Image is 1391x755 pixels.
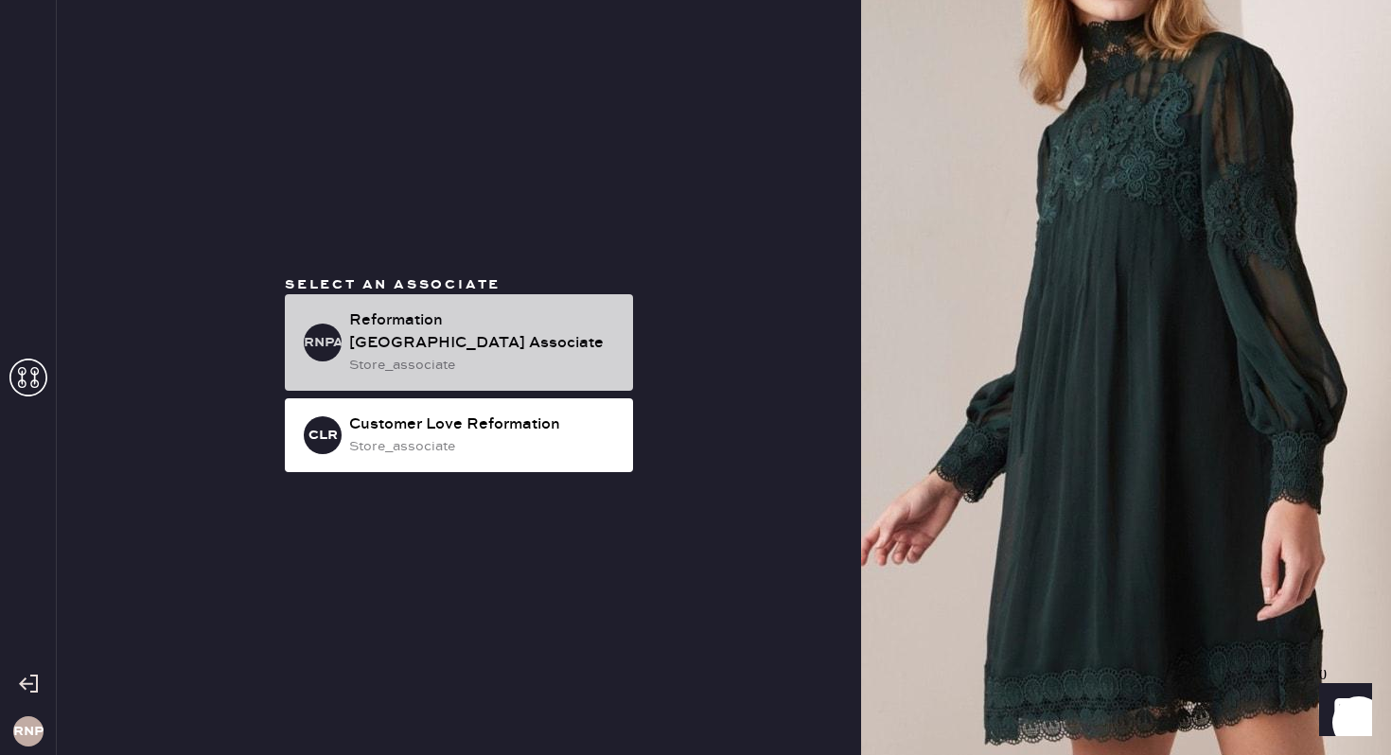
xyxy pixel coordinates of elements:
[13,725,44,738] h3: RNP
[308,429,338,442] h3: CLR
[304,336,342,349] h3: RNPA
[349,436,618,457] div: store_associate
[349,355,618,376] div: store_associate
[349,413,618,436] div: Customer Love Reformation
[285,276,501,293] span: Select an associate
[1301,670,1382,751] iframe: Front Chat
[349,309,618,355] div: Reformation [GEOGRAPHIC_DATA] Associate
